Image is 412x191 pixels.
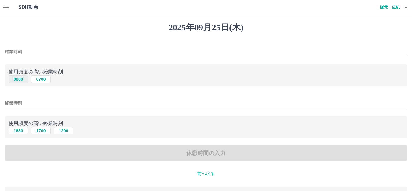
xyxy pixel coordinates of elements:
p: 使用頻度の高い始業時刻 [9,68,403,75]
button: 0800 [9,75,28,83]
button: 1200 [54,127,73,134]
p: 前へ戻る [5,171,407,177]
button: 1700 [31,127,51,134]
button: 1630 [9,127,28,134]
button: 0700 [31,75,51,83]
h1: 2025年09月25日(木) [5,22,407,33]
p: 使用頻度の高い終業時刻 [9,120,403,127]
